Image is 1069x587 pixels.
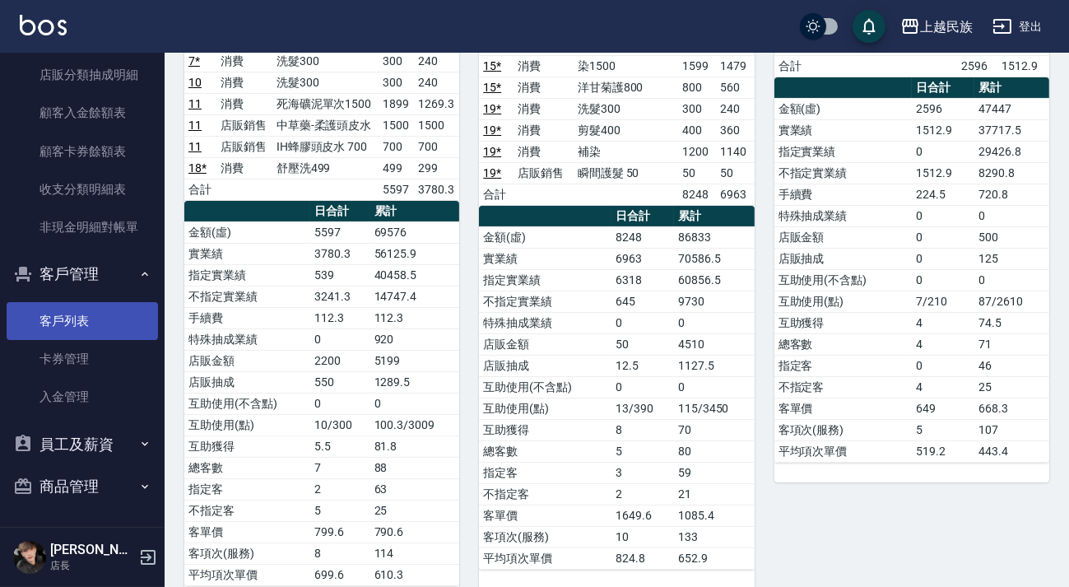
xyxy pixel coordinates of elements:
[50,542,134,558] h5: [PERSON_NAME]
[574,141,679,162] td: 補染
[479,248,611,269] td: 實業績
[974,440,1049,462] td: 443.4
[774,376,912,398] td: 不指定客
[272,157,379,179] td: 舒壓洗499
[188,97,202,110] a: 11
[678,119,716,141] td: 400
[414,157,459,179] td: 299
[912,398,974,419] td: 649
[184,350,310,371] td: 店販金額
[479,462,611,483] td: 指定客
[674,483,755,505] td: 21
[370,264,460,286] td: 40458.5
[912,248,974,269] td: 0
[370,350,460,371] td: 5199
[370,478,460,500] td: 63
[184,393,310,414] td: 互助使用(不含點)
[974,398,1049,419] td: 668.3
[774,205,912,226] td: 特殊抽成業績
[272,114,379,136] td: 中草藥-柔護頭皮水
[216,136,272,157] td: 店販銷售
[674,226,755,248] td: 86833
[611,547,674,569] td: 824.8
[974,77,1049,99] th: 累計
[272,93,379,114] td: 死海礦泥單次1500
[379,114,414,136] td: 1500
[674,462,755,483] td: 59
[774,98,912,119] td: 金額(虛)
[912,440,974,462] td: 519.2
[479,547,611,569] td: 平均項次單價
[774,162,912,184] td: 不指定實業績
[13,541,46,574] img: Person
[184,500,310,521] td: 不指定客
[310,564,370,585] td: 699.6
[774,312,912,333] td: 互助獲得
[611,226,674,248] td: 8248
[7,340,158,378] a: 卡券管理
[574,162,679,184] td: 瞬間護髮 50
[310,350,370,371] td: 2200
[912,376,974,398] td: 4
[674,547,755,569] td: 652.9
[370,243,460,264] td: 56125.9
[912,355,974,376] td: 0
[912,419,974,440] td: 5
[674,312,755,333] td: 0
[678,98,716,119] td: 300
[272,50,379,72] td: 洗髮300
[479,419,611,440] td: 互助獲得
[7,208,158,246] a: 非現金明細對帳單
[310,221,370,243] td: 5597
[479,376,611,398] td: 互助使用(不含點)
[774,226,912,248] td: 店販金額
[184,371,310,393] td: 店販抽成
[674,206,755,227] th: 累計
[7,56,158,94] a: 店販分類抽成明細
[370,500,460,521] td: 25
[974,184,1049,205] td: 720.8
[370,543,460,564] td: 114
[611,462,674,483] td: 3
[370,221,460,243] td: 69576
[774,269,912,291] td: 互助使用(不含點)
[479,505,611,526] td: 客單價
[974,226,1049,248] td: 500
[216,114,272,136] td: 店販銷售
[912,312,974,333] td: 4
[912,141,974,162] td: 0
[479,440,611,462] td: 總客數
[310,500,370,521] td: 5
[774,248,912,269] td: 店販抽成
[414,72,459,93] td: 240
[479,312,611,333] td: 特殊抽成業績
[7,94,158,132] a: 顧客入金餘額表
[611,419,674,440] td: 8
[574,55,679,77] td: 染1500
[574,77,679,98] td: 洋甘菊護800
[674,355,755,376] td: 1127.5
[974,98,1049,119] td: 47447
[574,119,679,141] td: 剪髮400
[774,77,1049,463] table: a dense table
[7,378,158,416] a: 入金管理
[912,162,974,184] td: 1512.9
[479,226,611,248] td: 金額(虛)
[184,543,310,564] td: 客項次(服務)
[986,12,1049,42] button: 登出
[479,398,611,419] td: 互助使用(點)
[20,15,67,35] img: Logo
[716,119,754,141] td: 360
[974,419,1049,440] td: 107
[310,201,370,222] th: 日合計
[272,72,379,93] td: 洗髮300
[310,243,370,264] td: 3780.3
[674,398,755,419] td: 115/3450
[674,419,755,440] td: 70
[184,478,310,500] td: 指定客
[912,333,974,355] td: 4
[912,98,974,119] td: 2596
[216,157,272,179] td: 消費
[414,50,459,72] td: 240
[678,55,716,77] td: 1599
